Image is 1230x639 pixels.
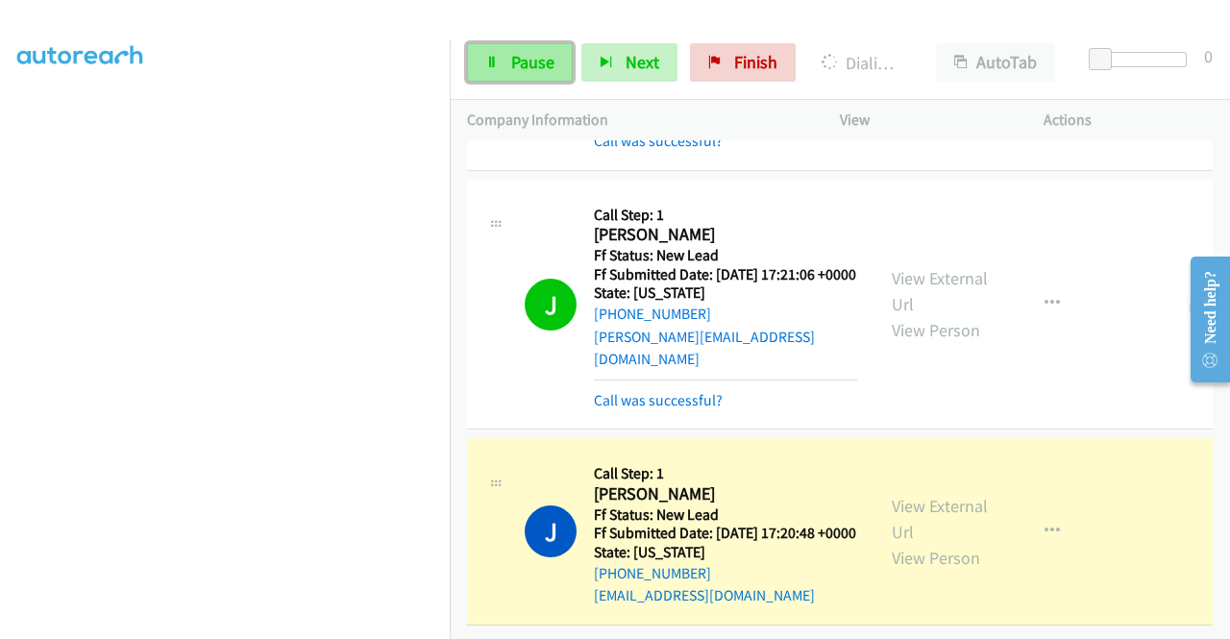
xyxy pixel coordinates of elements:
span: Pause [511,51,554,73]
a: [EMAIL_ADDRESS][DOMAIN_NAME] [594,586,815,604]
button: AutoTab [936,43,1055,82]
p: Dialing [PERSON_NAME] [822,50,901,76]
h2: [PERSON_NAME] [594,483,850,505]
a: View Person [892,319,980,341]
h5: Ff Submitted Date: [DATE] 17:20:48 +0000 [594,524,856,543]
div: Delay between calls (in seconds) [1098,52,1187,67]
h5: Call Step: 1 [594,464,856,483]
h1: J [525,505,577,557]
p: Company Information [467,109,805,132]
a: Call was successful? [594,391,723,409]
h5: Ff Submitted Date: [DATE] 17:21:06 +0000 [594,265,857,284]
a: View Person [892,547,980,569]
iframe: Resource Center [1175,243,1230,396]
h1: J [525,279,577,331]
a: Finish [690,43,796,82]
h2: [PERSON_NAME] [594,224,850,246]
a: Call was successful? [594,132,723,150]
a: Pause [467,43,573,82]
a: [PHONE_NUMBER] [594,564,711,582]
h5: State: [US_STATE] [594,283,857,303]
button: Next [581,43,677,82]
span: Finish [734,51,777,73]
div: 0 [1204,43,1213,69]
h5: Ff Status: New Lead [594,505,856,525]
span: Next [626,51,659,73]
a: View External Url [892,495,988,543]
a: View External Url [892,267,988,315]
h5: State: [US_STATE] [594,543,856,562]
a: [PERSON_NAME][EMAIL_ADDRESS][DOMAIN_NAME] [594,328,815,369]
h5: Call Step: 1 [594,206,857,225]
h5: Ff Status: New Lead [594,246,857,265]
p: View [840,109,1009,132]
p: Actions [1044,109,1213,132]
a: [PHONE_NUMBER] [594,305,711,323]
